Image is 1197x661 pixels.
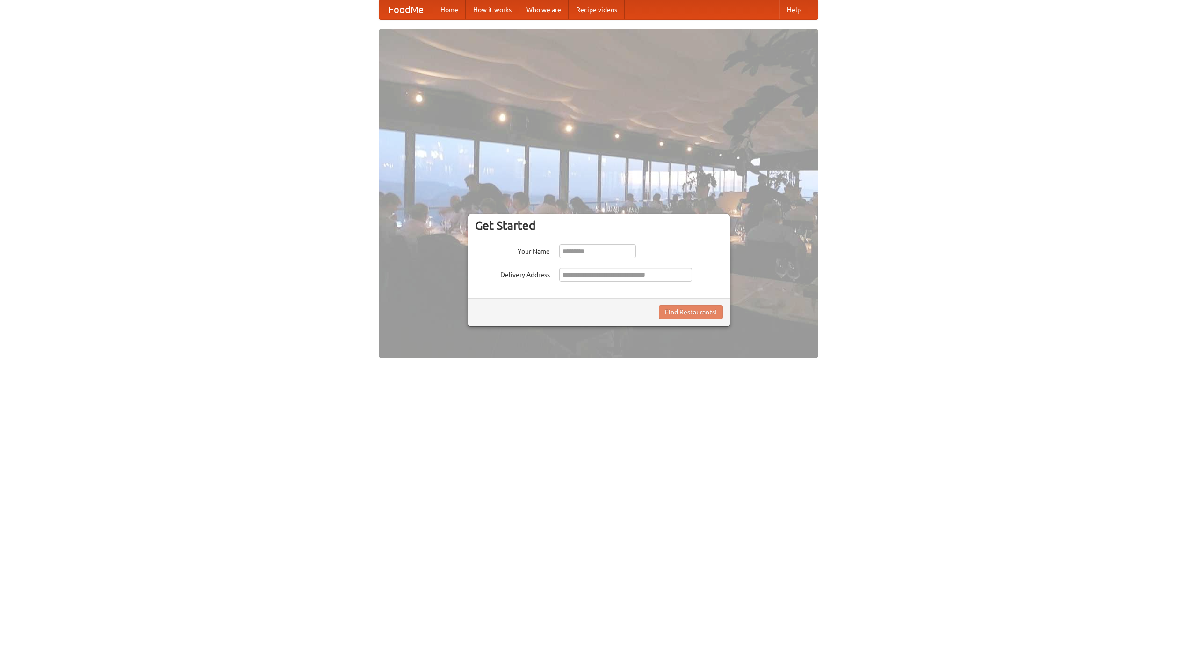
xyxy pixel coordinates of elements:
a: Help [779,0,808,19]
a: FoodMe [379,0,433,19]
a: Home [433,0,466,19]
h3: Get Started [475,219,723,233]
a: Recipe videos [569,0,625,19]
button: Find Restaurants! [659,305,723,319]
label: Your Name [475,244,550,256]
label: Delivery Address [475,268,550,279]
a: How it works [466,0,519,19]
a: Who we are [519,0,569,19]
